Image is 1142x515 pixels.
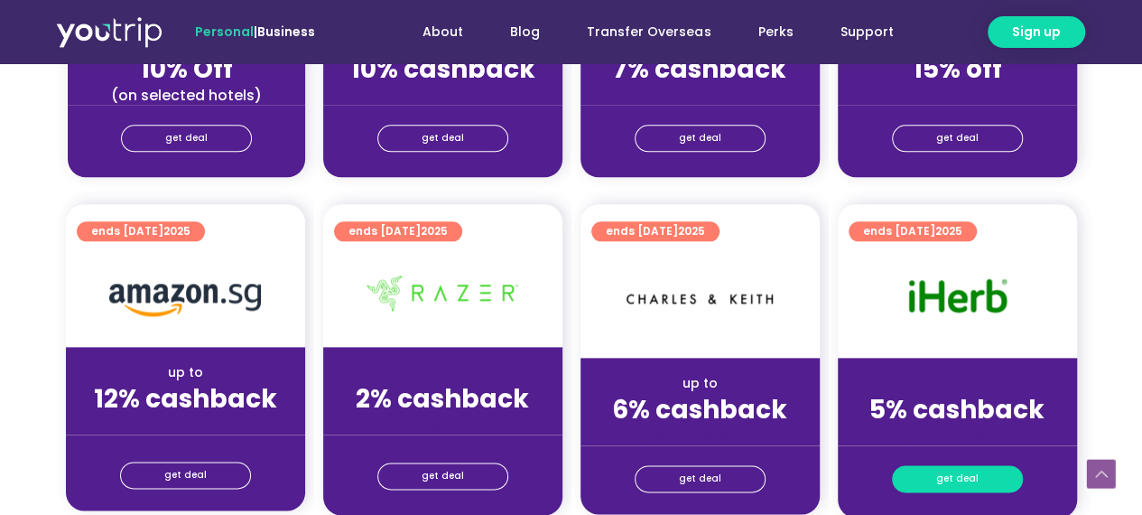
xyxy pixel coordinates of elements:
[94,381,277,417] strong: 12% cashback
[422,463,464,489] span: get deal
[164,463,207,488] span: get deal
[852,86,1063,105] div: (for stays only)
[734,15,816,49] a: Perks
[849,221,977,241] a: ends [DATE]2025
[338,86,548,105] div: (for stays only)
[82,86,291,105] div: (on selected hotels)
[140,51,233,87] strong: 10% Off
[348,221,448,241] span: ends [DATE]
[606,221,705,241] span: ends [DATE]
[892,125,1023,152] a: get deal
[935,223,962,239] span: 2025
[852,426,1063,445] div: (for stays only)
[364,15,916,49] nav: Menu
[121,125,252,152] a: get deal
[377,125,508,152] a: get deal
[487,15,563,49] a: Blog
[350,51,535,87] strong: 10% cashback
[80,416,291,435] div: (for stays only)
[338,416,548,435] div: (for stays only)
[988,16,1085,48] a: Sign up
[595,426,805,445] div: (for stays only)
[338,363,548,382] div: up to
[399,15,487,49] a: About
[80,363,291,382] div: up to
[563,15,734,49] a: Transfer Overseas
[595,86,805,105] div: (for stays only)
[892,465,1023,492] a: get deal
[195,23,315,41] span: |
[595,374,805,393] div: up to
[422,126,464,151] span: get deal
[869,392,1045,427] strong: 5% cashback
[936,466,979,492] span: get deal
[591,221,720,241] a: ends [DATE]2025
[421,223,448,239] span: 2025
[678,223,705,239] span: 2025
[852,374,1063,393] div: up to
[356,381,529,417] strong: 2% cashback
[257,23,315,41] a: Business
[913,51,1002,87] strong: 15% off
[816,15,916,49] a: Support
[613,51,786,87] strong: 7% cashback
[195,23,254,41] span: Personal
[334,221,462,241] a: ends [DATE]2025
[165,126,208,151] span: get deal
[120,462,251,489] a: get deal
[1012,23,1061,42] span: Sign up
[635,125,766,152] a: get deal
[936,126,979,151] span: get deal
[863,221,962,241] span: ends [DATE]
[679,126,721,151] span: get deal
[377,463,508,490] a: get deal
[612,392,787,427] strong: 6% cashback
[77,221,205,241] a: ends [DATE]2025
[91,221,190,241] span: ends [DATE]
[679,466,721,492] span: get deal
[635,465,766,492] a: get deal
[163,223,190,239] span: 2025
